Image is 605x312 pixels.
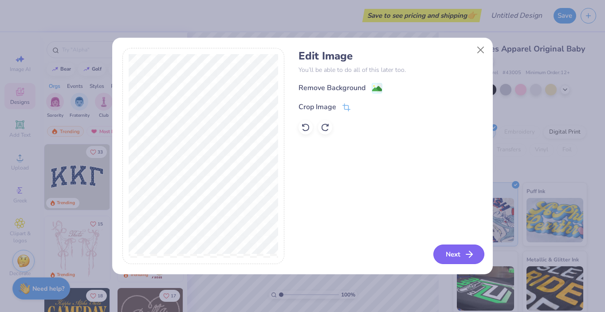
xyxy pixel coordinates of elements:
[299,83,365,93] div: Remove Background
[433,245,484,264] button: Next
[299,102,336,112] div: Crop Image
[299,50,483,63] h4: Edit Image
[299,65,483,75] p: You’ll be able to do all of this later too.
[472,42,489,59] button: Close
